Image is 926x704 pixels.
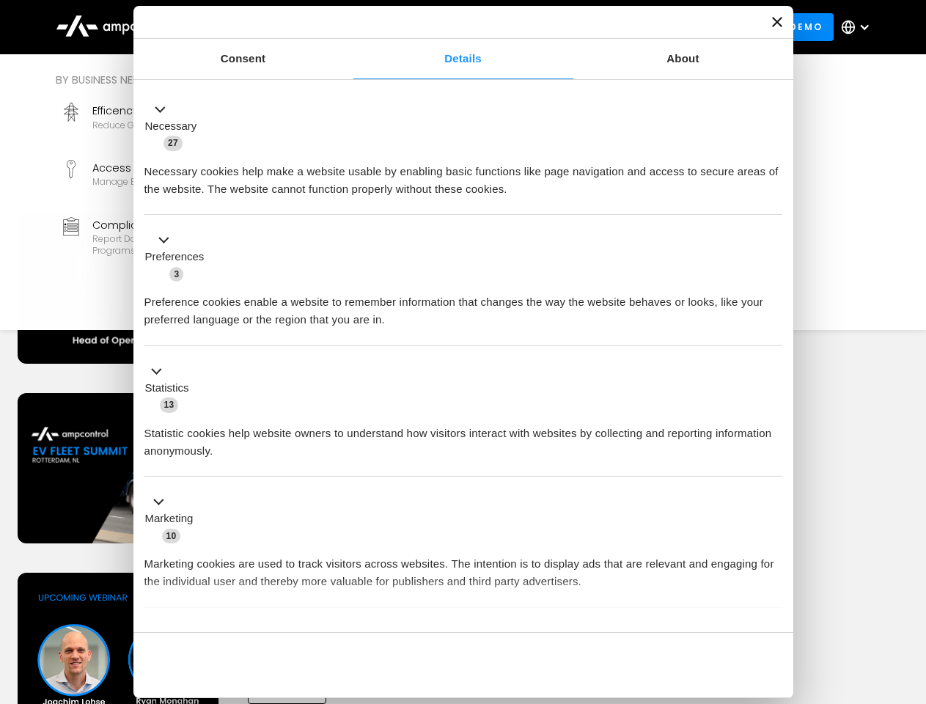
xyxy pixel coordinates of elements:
button: Okay [571,644,782,686]
a: About [573,39,793,79]
div: Necessary cookies help make a website usable by enabling basic functions like page navigation and... [144,152,782,198]
div: Preference cookies enable a website to remember information that changes the way the website beha... [144,282,782,329]
div: Statistic cookies help website owners to understand how visitors interact with websites by collec... [144,414,782,460]
label: Marketing [145,510,194,527]
label: Statistics [145,380,189,397]
div: Marketing cookies are used to track visitors across websites. The intention is to display ads tha... [144,544,782,590]
div: Efficency [92,103,261,119]
a: Consent [133,39,353,79]
button: Necessary (27) [144,100,206,152]
button: Unclassified (2) [144,624,265,642]
button: Marketing (10) [144,494,202,545]
div: Compliance [92,217,284,233]
span: 3 [169,267,183,282]
div: Manage EV charger security and access [92,176,269,188]
a: Details [353,39,573,79]
div: Report data and stay compliant with EV programs [92,233,284,256]
span: 2 [242,626,256,641]
span: 27 [163,136,183,150]
div: Access Control [92,160,269,176]
button: Statistics (13) [144,362,198,414]
div: Reduce grid contraints and fuel costs [92,120,261,131]
span: 10 [162,529,181,543]
button: Preferences (3) [144,232,213,283]
button: Close banner [772,17,782,27]
span: 13 [160,397,179,412]
a: EfficencyReduce grid contraints and fuel costs [56,97,290,148]
a: Access ControlManage EV charger security and access [56,154,290,205]
a: ComplianceReport data and stay compliant with EV programs [56,211,290,263]
div: By business need [56,72,531,88]
label: Preferences [145,249,205,265]
label: Necessary [145,118,197,135]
